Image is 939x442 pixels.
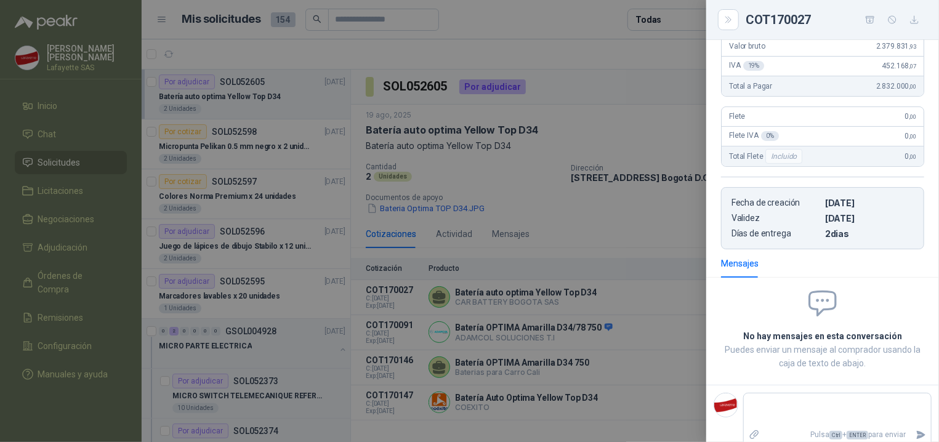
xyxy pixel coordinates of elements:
button: Close [721,12,736,27]
span: 2.379.831 [876,42,916,50]
span: Ctrl [829,431,842,440]
div: Incluido [765,149,802,164]
div: Mensajes [721,257,759,270]
p: Puedes enviar un mensaje al comprador usando la caja de texto de abajo. [721,343,924,370]
span: ,00 [909,153,916,160]
span: ,00 [909,113,916,120]
img: Company Logo [714,393,738,417]
p: [DATE] [825,198,914,208]
span: ,07 [909,63,916,70]
span: Flete IVA [729,131,779,141]
span: ,00 [909,83,916,90]
p: Fecha de creación [731,198,820,208]
p: Validez [731,213,820,223]
span: IVA [729,61,764,71]
span: Valor bruto [729,42,765,50]
span: Total Flete [729,149,805,164]
span: 0 [905,112,916,121]
p: Días de entrega [731,228,820,239]
h2: No hay mensajes en esta conversación [721,329,924,343]
span: 0 [905,152,916,161]
span: ,00 [909,133,916,140]
span: Total a Pagar [729,82,772,90]
span: ENTER [847,431,868,440]
div: 19 % [743,61,765,71]
p: 2 dias [825,228,914,239]
span: Flete [729,112,745,121]
p: [DATE] [825,213,914,223]
span: 2.832.000 [876,82,916,90]
div: 0 % [761,131,779,141]
span: 0 [905,132,916,140]
span: 452.168 [882,62,916,70]
span: ,93 [909,43,916,50]
div: COT170027 [746,10,924,30]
